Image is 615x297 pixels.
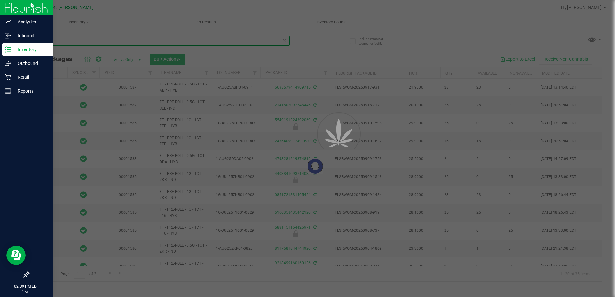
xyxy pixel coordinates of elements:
[3,283,50,289] p: 02:39 PM EDT
[11,87,50,95] p: Reports
[5,32,11,39] inline-svg: Inbound
[5,88,11,94] inline-svg: Reports
[5,46,11,53] inline-svg: Inventory
[3,289,50,294] p: [DATE]
[11,32,50,40] p: Inbound
[5,19,11,25] inline-svg: Analytics
[5,60,11,67] inline-svg: Outbound
[11,73,50,81] p: Retail
[6,246,26,265] iframe: Resource center
[5,74,11,80] inline-svg: Retail
[11,18,50,26] p: Analytics
[11,46,50,53] p: Inventory
[11,59,50,67] p: Outbound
